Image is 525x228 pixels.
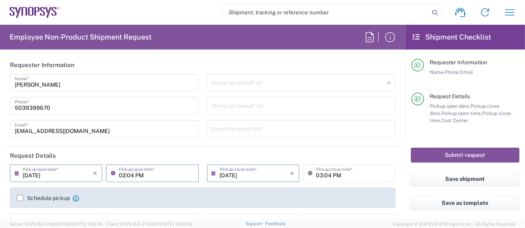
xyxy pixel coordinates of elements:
[223,5,429,20] input: Shipment, tracking or reference number
[430,59,487,65] span: Requester Information
[444,69,460,75] span: Phone,
[73,222,103,226] span: [DATE] 11:12:30
[10,61,75,69] h2: Requester Information
[265,221,286,226] a: Feedback
[411,172,519,186] button: Save shipment
[441,117,468,123] span: Cost Center
[160,222,192,226] span: [DATE] 10:20:09
[393,220,515,228] span: Copyright © [DATE]-[DATE] Agistix Inc., All Rights Reserved
[106,222,192,226] span: Client: 2025.18.0-27d3021
[412,32,491,42] h2: Shipment Checklist
[10,152,56,160] h2: Request Details
[411,196,519,210] button: Save as template
[10,222,103,226] span: Server: 2025.18.0-d1e9a510831
[10,32,152,42] h2: Employee Non-Product Shipment Request
[441,110,482,116] span: Pickup open time,
[246,221,266,226] a: Support
[93,167,97,180] i: ×
[430,69,444,75] span: Name,
[411,148,519,163] button: Submit request
[460,69,473,75] span: Email
[17,195,70,201] label: Schedule pickup
[430,93,470,99] span: Request Details
[430,103,470,109] span: Pickup open date,
[290,167,294,180] i: ×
